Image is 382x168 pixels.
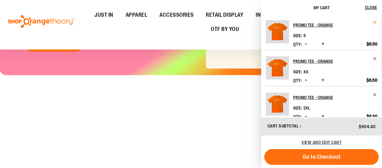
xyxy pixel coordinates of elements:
img: Promo Tee - Orange [266,56,289,80]
button: Increase product quantity [320,114,326,120]
span: APPAREL [126,8,147,22]
h2: Promo Tee - Orange [293,20,369,30]
a: Promo Tee - Orange [266,56,289,84]
img: Shop Orangetheory [7,15,75,28]
span: JUST IN [94,8,113,22]
a: Promo Tee - Orange [293,93,377,102]
span: S [303,33,306,38]
li: Product [266,50,377,86]
button: Increase product quantity [320,41,326,47]
dt: Size [293,106,302,110]
span: $6.50 [367,41,377,47]
span: $604.83 [359,124,376,129]
span: $6.50 [367,77,377,83]
button: Increase product quantity [320,77,326,84]
label: Qty [293,114,302,119]
label: Qty [293,42,302,47]
h2: Promo Tee - Orange [293,56,369,66]
a: Promo Tee - Orange [266,20,289,47]
span: Close [365,5,377,10]
h2: Promo Tee - Orange [293,93,369,102]
span: Go to Checkout [303,153,341,160]
span: My Cart [314,5,330,10]
span: IN STUDIO [256,8,280,22]
span: Cart Subtotal [267,123,299,128]
img: Promo Tee - Orange [266,93,289,116]
span: OTF BY YOU [211,22,239,36]
span: $6.50 [367,114,377,119]
a: Promo Tee - Orange [293,56,377,66]
span: 2XL [303,106,310,110]
label: Qty [293,78,302,83]
a: View and edit cart [302,140,342,145]
li: Product [266,86,377,122]
img: Promo Tee - Orange [266,20,289,43]
span: RETAIL DISPLAY [206,8,244,22]
a: Promo Tee - Orange [293,20,377,30]
a: Remove item [373,20,377,25]
a: Promo Tee - Orange [266,93,289,120]
button: Decrease product quantity [303,114,309,120]
a: Remove item [373,93,377,97]
button: Go to Checkout [264,149,379,165]
button: Decrease product quantity [303,77,309,84]
span: ACCESSORIES [159,8,194,22]
li: Product [266,20,377,50]
button: Decrease product quantity [303,41,309,47]
dt: Size [293,69,302,74]
span: XS [303,69,308,74]
dt: Size [293,33,302,38]
a: Remove item [373,56,377,61]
